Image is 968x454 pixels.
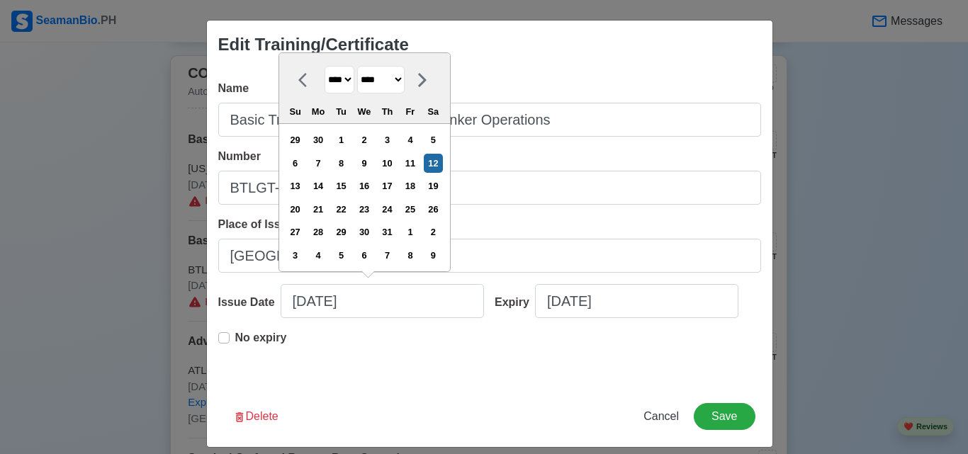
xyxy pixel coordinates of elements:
[378,102,397,121] div: Th
[308,200,327,219] div: Choose Monday, July 21st, 2025
[218,171,761,205] input: Ex: COP1234567890W or NA
[283,129,445,267] div: month 2025-07
[634,403,688,430] button: Cancel
[332,222,351,242] div: Choose Tuesday, July 29th, 2025
[332,154,351,173] div: Choose Tuesday, July 8th, 2025
[400,222,420,242] div: Choose Friday, August 1st, 2025
[424,176,443,195] div: Choose Saturday, July 19th, 2025
[308,130,327,149] div: Choose Monday, June 30th, 2025
[218,294,281,311] div: Issue Date
[286,246,305,265] div: Choose Sunday, August 3rd, 2025
[218,239,761,273] input: Ex: Cebu City
[332,130,351,149] div: Choose Tuesday, July 1st, 2025
[235,329,287,346] p: No expiry
[643,410,679,422] span: Cancel
[400,246,420,265] div: Choose Friday, August 8th, 2025
[286,176,305,195] div: Choose Sunday, July 13th, 2025
[424,200,443,219] div: Choose Saturday, July 26th, 2025
[378,200,397,219] div: Choose Thursday, July 24th, 2025
[286,200,305,219] div: Choose Sunday, July 20th, 2025
[308,154,327,173] div: Choose Monday, July 7th, 2025
[354,200,373,219] div: Choose Wednesday, July 23rd, 2025
[308,222,327,242] div: Choose Monday, July 28th, 2025
[286,154,305,173] div: Choose Sunday, July 6th, 2025
[378,222,397,242] div: Choose Thursday, July 31st, 2025
[224,403,288,430] button: Delete
[308,246,327,265] div: Choose Monday, August 4th, 2025
[400,176,420,195] div: Choose Friday, July 18th, 2025
[286,102,305,121] div: Su
[354,222,373,242] div: Choose Wednesday, July 30th, 2025
[332,246,351,265] div: Choose Tuesday, August 5th, 2025
[400,102,420,121] div: Fr
[378,246,397,265] div: Choose Thursday, August 7th, 2025
[354,176,373,195] div: Choose Wednesday, July 16th, 2025
[495,294,535,311] div: Expiry
[332,102,351,121] div: Tu
[354,246,373,265] div: Choose Wednesday, August 6th, 2025
[218,218,294,230] span: Place of Issue
[354,102,373,121] div: We
[308,176,327,195] div: Choose Monday, July 14th, 2025
[218,32,409,57] div: Edit Training/Certificate
[400,130,420,149] div: Choose Friday, July 4th, 2025
[424,130,443,149] div: Choose Saturday, July 5th, 2025
[378,154,397,173] div: Choose Thursday, July 10th, 2025
[400,200,420,219] div: Choose Friday, July 25th, 2025
[378,176,397,195] div: Choose Thursday, July 17th, 2025
[218,103,761,137] input: Ex: COP Medical First Aid (VI/4)
[286,130,305,149] div: Choose Sunday, June 29th, 2025
[424,154,443,173] div: Choose Saturday, July 12th, 2025
[424,102,443,121] div: Sa
[218,82,249,94] span: Name
[694,403,755,430] button: Save
[424,246,443,265] div: Choose Saturday, August 9th, 2025
[286,222,305,242] div: Choose Sunday, July 27th, 2025
[354,154,373,173] div: Choose Wednesday, July 9th, 2025
[378,130,397,149] div: Choose Thursday, July 3rd, 2025
[354,130,373,149] div: Choose Wednesday, July 2nd, 2025
[400,154,420,173] div: Choose Friday, July 11th, 2025
[332,200,351,219] div: Choose Tuesday, July 22nd, 2025
[218,150,261,162] span: Number
[308,102,327,121] div: Mo
[332,176,351,195] div: Choose Tuesday, July 15th, 2025
[424,222,443,242] div: Choose Saturday, August 2nd, 2025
